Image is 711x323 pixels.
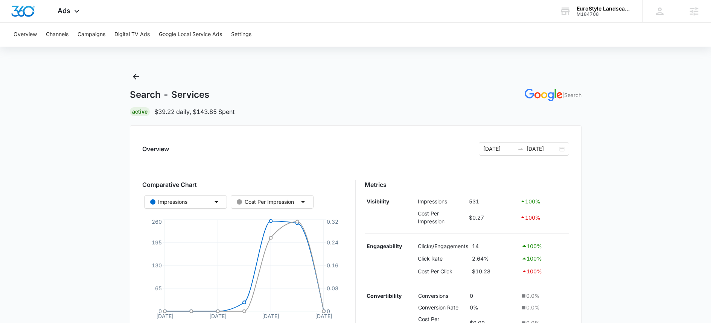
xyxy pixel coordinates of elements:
[416,252,470,265] td: Click Rate
[521,267,567,276] div: 100 %
[114,23,150,47] button: Digital TV Ads
[577,6,632,12] div: account name
[520,213,567,222] div: 100 %
[142,180,347,189] h3: Comparative Chart
[209,312,226,319] tspan: [DATE]
[327,308,330,314] tspan: 0
[416,290,468,302] td: Conversions
[367,293,402,299] strong: Convertibility
[470,240,519,252] td: 14
[468,302,518,313] td: 0%
[416,208,467,227] td: Cost Per Impression
[151,262,161,268] tspan: 130
[521,241,567,250] div: 100 %
[520,303,567,311] div: 0.0 %
[327,262,338,268] tspan: 0.16
[130,89,209,100] h1: Search - Services
[46,23,69,47] button: Channels
[154,107,234,116] p: $39.22 daily , $143.85 Spent
[151,218,161,224] tspan: 260
[262,312,279,319] tspan: [DATE]
[327,239,338,246] tspan: 0.24
[158,308,161,314] tspan: 0
[327,218,338,224] tspan: 0.32
[467,195,518,208] td: 531
[130,71,142,83] button: Back
[577,12,632,17] div: account id
[14,23,37,47] button: Overview
[367,243,402,249] strong: Engageability
[520,292,567,300] div: 0.0 %
[416,265,470,278] td: Cost Per Click
[365,180,569,189] h3: Metrics
[156,312,173,319] tspan: [DATE]
[231,23,251,47] button: Settings
[467,208,518,227] td: $0.27
[142,144,169,153] h2: Overview
[562,91,582,99] p: | Search
[416,302,468,313] td: Conversion Rate
[130,107,150,116] div: Active
[327,285,338,291] tspan: 0.08
[468,290,518,302] td: 0
[527,145,558,153] input: End date
[470,252,519,265] td: 2.64%
[470,265,519,278] td: $10.28
[150,198,187,206] div: Impressions
[58,7,70,15] span: Ads
[231,195,314,209] button: Cost Per Impression
[315,312,332,319] tspan: [DATE]
[416,240,470,252] td: Clicks/Engagements
[237,198,294,206] div: Cost Per Impression
[159,23,222,47] button: Google Local Service Ads
[483,145,515,153] input: Start date
[416,195,467,208] td: Impressions
[518,146,524,152] span: to
[155,285,161,291] tspan: 65
[367,198,389,205] strong: Visibility
[518,146,524,152] span: swap-right
[520,197,567,206] div: 100 %
[78,23,105,47] button: Campaigns
[521,254,567,263] div: 100 %
[151,239,161,246] tspan: 195
[525,89,562,101] img: GOOGLE_ADS
[144,195,227,209] button: Impressions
